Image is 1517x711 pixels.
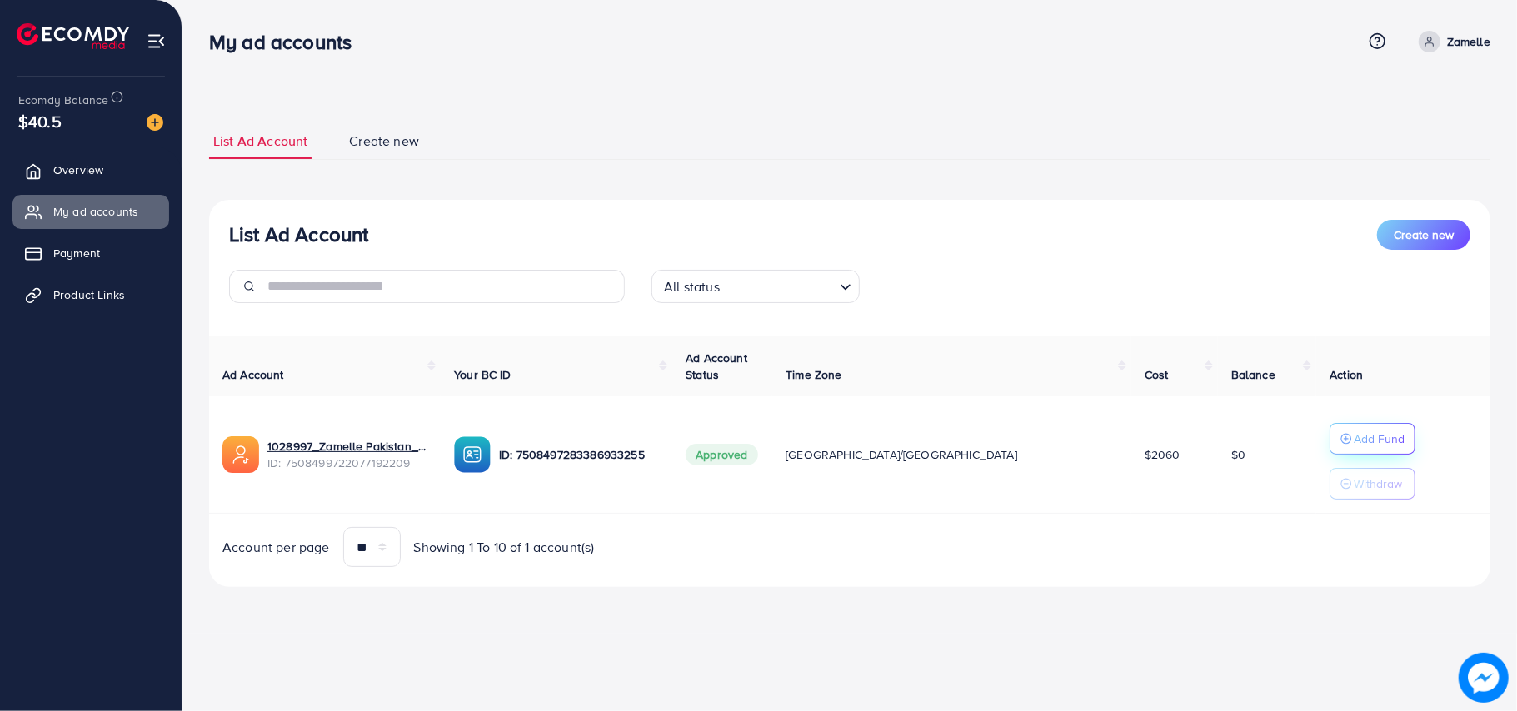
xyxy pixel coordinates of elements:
[349,132,419,151] span: Create new
[53,286,125,303] span: Product Links
[1145,446,1180,463] span: $2060
[222,538,330,557] span: Account per page
[686,350,747,383] span: Ad Account Status
[53,203,138,220] span: My ad accounts
[12,153,169,186] a: Overview
[53,162,103,178] span: Overview
[222,366,284,383] span: Ad Account
[786,366,841,383] span: Time Zone
[1231,446,1245,463] span: $0
[12,236,169,270] a: Payment
[222,436,259,473] img: ic-ads-acc.e4c84228.svg
[53,245,100,261] span: Payment
[1412,31,1490,52] a: Zamelle
[12,195,169,228] a: My ad accounts
[12,278,169,311] a: Product Links
[1330,423,1415,455] button: Add Fund
[1354,429,1405,449] p: Add Fund
[229,222,368,246] h3: List Ad Account
[786,446,1017,463] span: [GEOGRAPHIC_DATA]/[GEOGRAPHIC_DATA]
[213,132,307,151] span: List Ad Account
[454,436,491,473] img: ic-ba-acc.ded83a64.svg
[1447,32,1490,52] p: Zamelle
[267,455,427,471] span: ID: 7508499722077192209
[1330,366,1363,383] span: Action
[147,32,166,51] img: menu
[414,538,595,557] span: Showing 1 To 10 of 1 account(s)
[499,445,659,465] p: ID: 7508497283386933255
[686,444,757,465] span: Approved
[209,30,365,54] h3: My ad accounts
[18,92,108,108] span: Ecomdy Balance
[267,438,427,455] a: 1028997_Zamelle Pakistan_1748208831279
[725,271,833,299] input: Search for option
[1330,468,1415,500] button: Withdraw
[267,438,427,472] div: <span class='underline'>1028997_Zamelle Pakistan_1748208831279</span></br>7508499722077192209
[1354,474,1402,494] p: Withdraw
[1231,366,1275,383] span: Balance
[1377,220,1470,250] button: Create new
[651,270,860,303] div: Search for option
[661,275,723,299] span: All status
[147,114,163,131] img: image
[1394,226,1454,243] span: Create new
[18,109,62,133] span: $40.5
[17,23,129,49] img: logo
[1145,366,1169,383] span: Cost
[454,366,511,383] span: Your BC ID
[1461,655,1506,700] img: image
